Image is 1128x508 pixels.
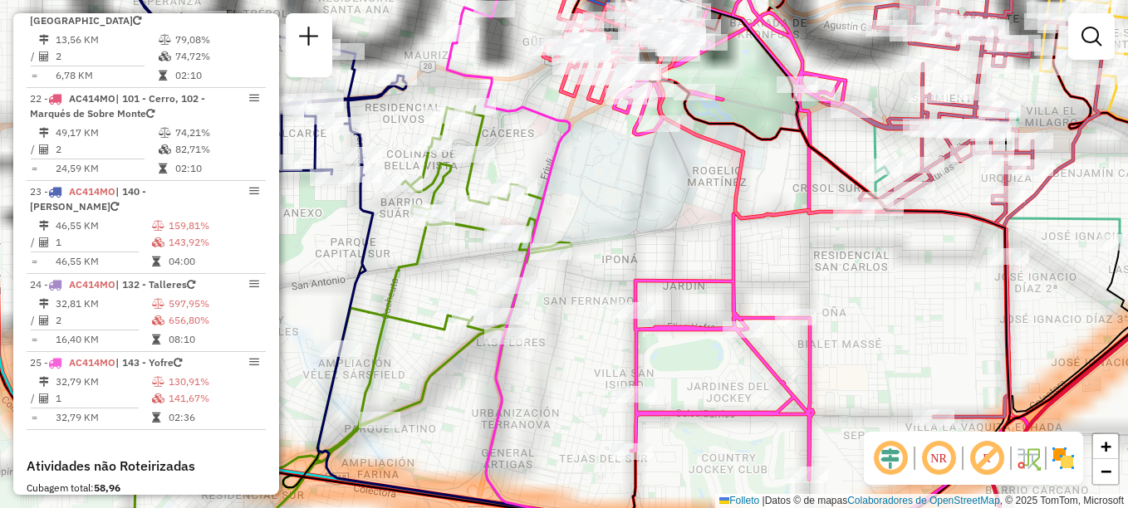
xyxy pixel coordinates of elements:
[55,390,151,407] td: 1
[69,278,115,291] span: AC414MO
[69,92,115,105] span: AC414MO
[55,32,158,48] td: 13,56 KM
[174,125,258,141] td: 74,21%
[159,164,167,173] i: Tempo total em rota
[174,358,182,368] i: Veículo já utilizado nesta sessão
[169,236,209,248] font: 143,92%
[159,71,167,81] i: Tempo total em rota
[133,16,141,26] i: Veículo já utilizado nesta sessão
[30,67,38,84] td: =
[30,312,38,329] td: /
[39,144,49,154] i: Total de Atividades
[249,186,259,196] em: Opções
[30,48,38,65] td: /
[30,253,38,270] td: =
[30,278,48,291] font: 24 -
[174,160,258,177] td: 02:10
[55,67,158,84] td: 6,78 KM
[152,221,164,231] i: % de utilização do peso
[1093,459,1118,484] a: Alejar
[175,50,210,62] font: 74,72%
[30,331,38,348] td: =
[30,356,48,369] font: 25 -
[249,279,259,289] em: Opções
[39,128,49,138] i: Distância Total
[110,202,119,212] i: Veículo já utilizado nesta sessão
[115,356,174,369] span: | 143 - Yofre
[30,234,38,251] td: /
[55,125,158,141] td: 49,17 KM
[187,280,195,290] i: Veículo já utilizado nesta sessão
[55,331,151,348] td: 16,40 KM
[55,234,151,251] td: 1
[174,67,258,84] td: 02:10
[30,141,38,158] td: /
[39,237,49,247] i: Total de Atividades
[30,92,48,105] font: 22 -
[152,315,164,325] i: % de utilização da cubagem
[152,393,164,403] i: % de utilização da cubagem
[871,438,910,478] span: Ocultar deslocamento
[55,296,151,312] td: 32,81 KM
[159,35,171,45] i: % de utilização do peso
[152,237,164,247] i: % de utilização da cubagem
[55,141,158,158] td: 2
[94,481,120,494] strong: 58,96
[175,143,210,155] font: 82,71%
[39,315,49,325] i: Total de Atividades
[30,92,205,120] span: | 101 - Cerro, 102 - Marqués de Sobre Monte
[1075,20,1108,53] a: Exibir filtros
[55,374,151,390] td: 32,79 KM
[55,312,151,329] td: 2
[30,185,48,198] font: 23 -
[39,393,49,403] i: Total de Atividades
[168,409,259,426] td: 02:36
[159,144,171,154] i: % de utilização da cubagem
[30,390,38,407] td: /
[168,331,259,348] td: 08:10
[967,438,1007,478] span: Exibir rótulo
[27,481,266,496] div: Cubagem total:
[152,256,160,266] i: Tempo total em rota
[69,356,115,369] span: AC414MO
[1093,434,1118,459] a: Acercar
[174,32,258,48] td: 79,08%
[1015,445,1042,471] img: Fluxo de ruas
[168,296,259,312] td: 597,95%
[152,299,164,309] i: % de utilização do peso
[69,185,115,198] span: AC414MO
[159,51,171,61] i: % de utilização da cubagem
[30,409,38,426] td: =
[146,109,154,119] i: Veículo já utilizado nesta sessão
[1101,436,1111,457] span: +
[55,253,151,270] td: 46,55 KM
[39,51,49,61] i: Total de Atividades
[39,221,49,231] i: Distância Total
[115,278,187,291] span: | 132 - Talleres
[152,413,160,423] i: Tempo total em rota
[169,314,209,326] font: 656,80%
[39,299,49,309] i: Distância Total
[168,217,259,234] td: 159,81%
[39,377,49,387] i: Distância Total
[55,48,158,65] td: 2
[1050,445,1077,471] img: Exibir/Ocultar setores
[55,217,151,234] td: 46,55 KM
[169,392,209,404] font: 141,67%
[249,93,259,103] em: Opções
[715,494,1128,508] div: Datos © de mapas , © 2025 TomTom, Microsoft
[27,458,266,474] h4: Atividades não Roteirizadas
[168,253,259,270] td: 04:00
[292,20,326,57] a: Nova sessão e pesquisa
[159,128,171,138] i: % de utilização do peso
[249,357,259,367] em: Opções
[55,160,158,177] td: 24,59 KM
[55,409,151,426] td: 32,79 KM
[152,335,160,344] i: Tempo total em rota
[847,495,999,506] a: Colaboradores de OpenStreetMap
[1101,461,1111,481] span: −
[39,35,49,45] i: Distância Total
[152,377,164,387] i: % de utilização do peso
[919,438,959,478] span: Ocultar NR
[168,374,259,390] td: 130,91%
